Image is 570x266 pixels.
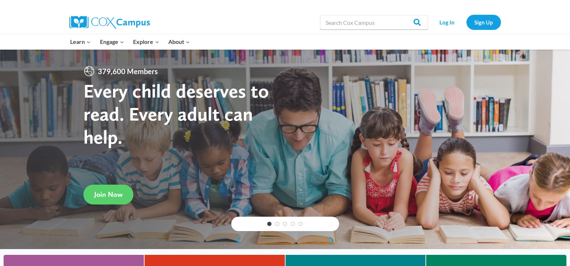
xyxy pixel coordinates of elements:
span: 379,600 Members [95,66,161,77]
span: Explore [133,37,159,46]
strong: Every child deserves to read. Every adult can help. [83,79,269,148]
span: About [168,37,190,46]
nav: Secondary Navigation [432,15,501,30]
a: Sign Up [466,15,501,30]
div: content slider buttons [231,233,339,248]
a: Log In [432,15,463,30]
a: next [328,236,339,245]
a: Join Now [83,185,133,204]
a: 4 [291,222,295,226]
a: 3 [283,222,287,226]
span: Learn [70,37,91,46]
img: Cox Campus [69,16,150,29]
a: 1 [267,222,272,226]
span: Engage [100,37,124,46]
span: Join Now [94,190,123,199]
a: 2 [275,222,279,226]
a: previous [231,236,242,245]
input: Search Cox Campus [320,15,428,30]
nav: Primary Navigation [66,34,195,49]
a: 5 [298,222,303,226]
